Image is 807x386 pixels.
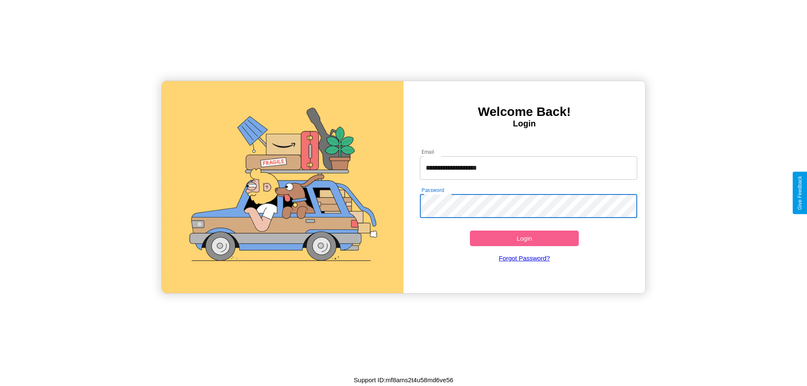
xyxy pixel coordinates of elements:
button: Login [470,231,579,246]
h3: Welcome Back! [403,105,645,119]
a: Forgot Password? [416,246,633,270]
label: Password [422,186,444,194]
img: gif [162,81,403,293]
h4: Login [403,119,645,129]
div: Give Feedback [797,176,803,210]
p: Support ID: mf8ams2t4u58md6ve56 [354,374,454,386]
label: Email [422,148,435,155]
